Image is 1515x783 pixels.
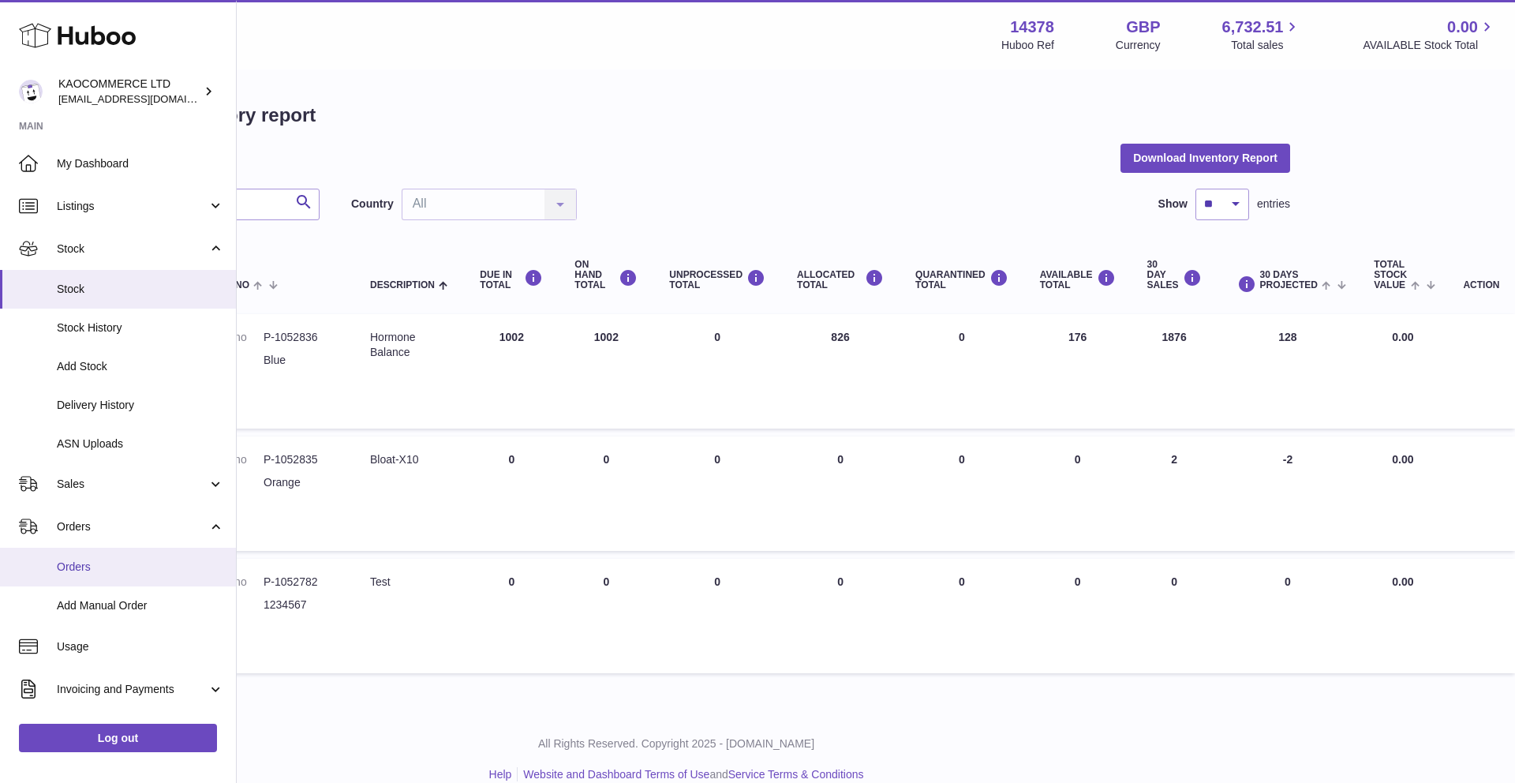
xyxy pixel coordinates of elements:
a: Log out [19,724,217,752]
div: Hormone Balance [370,330,448,360]
span: 6,732.51 [1222,17,1284,38]
td: 1876 [1132,314,1218,429]
a: 6,732.51 Total sales [1222,17,1302,53]
div: ALLOCATED Total [797,269,884,290]
td: 0 [1132,559,1218,673]
div: 30 DAY SALES [1147,260,1202,291]
a: 0.00 AVAILABLE Stock Total [1363,17,1496,53]
span: 0.00 [1392,453,1413,466]
span: ASN Uploads [57,436,224,451]
span: 0 [959,453,965,466]
a: Service Terms & Conditions [728,768,864,781]
td: 0 [781,436,900,551]
span: My Dashboard [57,156,224,171]
td: 0 [1218,559,1359,673]
td: 1002 [464,314,559,429]
span: 0.00 [1447,17,1478,38]
span: 0 [959,575,965,588]
span: Add Stock [57,359,224,374]
span: Delivery History [57,398,224,413]
span: Invoicing and Payments [57,682,208,697]
strong: GBP [1126,17,1160,38]
div: Huboo Ref [1001,38,1054,53]
td: 0 [1024,559,1132,673]
td: 826 [781,314,900,429]
span: Orders [57,560,224,575]
span: Stock [57,282,224,297]
td: 0 [781,559,900,673]
td: 0 [559,436,653,551]
span: entries [1257,197,1290,212]
span: AVAILABLE Stock Total [1363,38,1496,53]
span: Sales [57,477,208,492]
td: 0 [653,314,781,429]
h1: My Huboo - Inventory report [62,103,1290,128]
span: 0.00 [1392,331,1413,343]
td: 0 [559,559,653,673]
span: Orders [57,519,208,534]
span: Usage [57,639,224,654]
td: 176 [1024,314,1132,429]
td: 0 [464,436,559,551]
div: Bloat-X10 [370,452,448,467]
span: Stock History [57,320,224,335]
a: Help [489,768,512,781]
span: Listings [57,199,208,214]
div: AVAILABLE Total [1040,269,1116,290]
span: Add Manual Order [57,598,224,613]
span: Description [370,280,435,290]
td: 0 [1024,436,1132,551]
dd: 1234567 [264,598,339,628]
span: 0.00 [1392,575,1413,588]
span: 30 DAYS PROJECTED [1260,270,1318,290]
div: QUARANTINED Total [915,269,1008,290]
label: Country [351,197,394,212]
div: ON HAND Total [574,260,638,291]
li: and [518,767,863,782]
td: 2 [1132,436,1218,551]
td: 0 [653,436,781,551]
span: 0 [959,331,965,343]
div: DUE IN TOTAL [480,269,543,290]
span: Total stock value [1374,260,1407,291]
label: Show [1158,197,1188,212]
dd: Orange [264,475,339,505]
p: All Rights Reserved. Copyright 2025 - [DOMAIN_NAME] [50,736,1303,751]
td: 0 [653,559,781,673]
div: Test [370,575,448,590]
span: [EMAIL_ADDRESS][DOMAIN_NAME] [58,92,232,105]
span: Total sales [1231,38,1301,53]
td: 128 [1218,314,1359,429]
button: Download Inventory Report [1120,144,1290,172]
td: -2 [1218,436,1359,551]
div: Action [1463,280,1499,290]
td: 1002 [559,314,653,429]
div: UNPROCESSED Total [669,269,765,290]
dd: P-1052835 [264,452,339,467]
dd: P-1052782 [264,575,339,590]
strong: 14378 [1010,17,1054,38]
dd: Blue [264,353,339,383]
img: hello@lunera.co.uk [19,80,43,103]
a: Website and Dashboard Terms of Use [523,768,709,781]
div: Currency [1116,38,1161,53]
dd: P-1052836 [264,330,339,345]
span: Stock [57,242,208,257]
div: KAOCOMMERCE LTD [58,77,200,107]
td: 0 [464,559,559,673]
